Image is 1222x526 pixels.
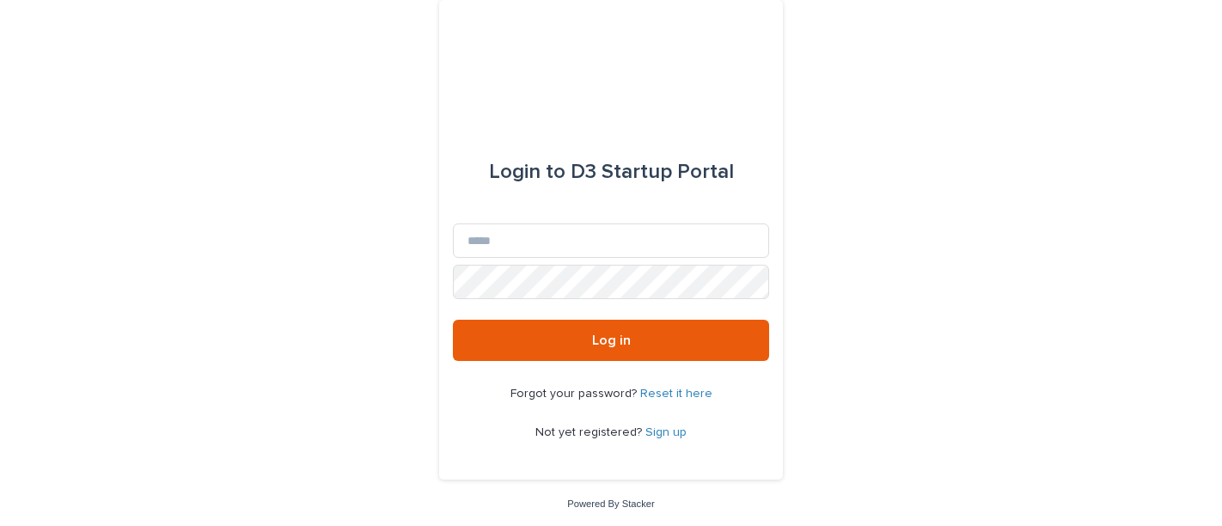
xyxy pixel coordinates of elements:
[535,426,645,438] span: Not yet registered?
[453,320,769,361] button: Log in
[567,498,654,509] a: Powered By Stacker
[555,41,668,93] img: q0dI35fxT46jIlCv2fcp
[510,388,640,400] span: Forgot your password?
[489,148,734,196] div: D3 Startup Portal
[489,162,565,182] span: Login to
[640,388,712,400] a: Reset it here
[645,426,687,438] a: Sign up
[592,333,631,347] span: Log in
